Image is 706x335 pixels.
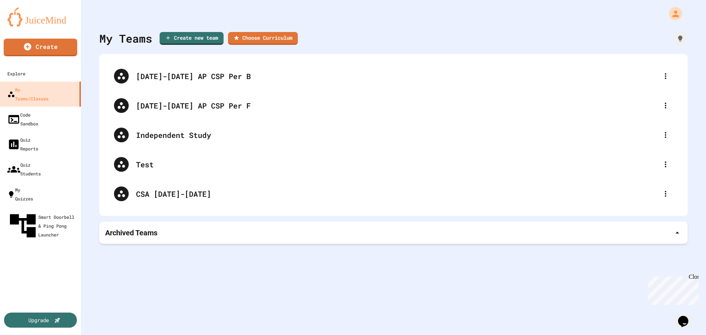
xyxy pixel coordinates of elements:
div: My Account [661,5,684,22]
div: CSA [DATE]-[DATE] [136,188,658,199]
div: My Teams/Classes [7,85,49,103]
a: Create [4,39,77,56]
div: [DATE]-[DATE] AP CSP Per B [107,61,680,91]
p: Archived Teams [105,228,157,238]
img: logo-orange.svg [7,7,74,26]
div: [DATE]-[DATE] AP CSP Per F [136,100,658,111]
div: [DATE]-[DATE] AP CSP Per B [136,71,658,82]
iframe: chat widget [675,306,699,328]
div: Independent Study [136,129,658,140]
div: Test [107,150,680,179]
div: Chat with us now!Close [3,3,51,47]
div: Explore [7,69,25,78]
a: Choose Curriculum [228,32,298,45]
div: Code Sandbox [7,110,38,128]
div: Upgrade [28,316,49,324]
div: [DATE]-[DATE] AP CSP Per F [107,91,680,120]
div: My Quizzes [7,185,33,203]
div: Independent Study [107,120,680,150]
div: Quiz Students [7,160,41,178]
iframe: chat widget [645,274,699,305]
div: Quiz Reports [7,135,38,153]
div: How it works [673,31,688,46]
div: My Teams [99,30,152,47]
a: Create new team [160,32,224,45]
div: Smart Doorbell & Ping Pong Launcher [7,210,78,241]
div: Test [136,159,658,170]
div: CSA [DATE]-[DATE] [107,179,680,209]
